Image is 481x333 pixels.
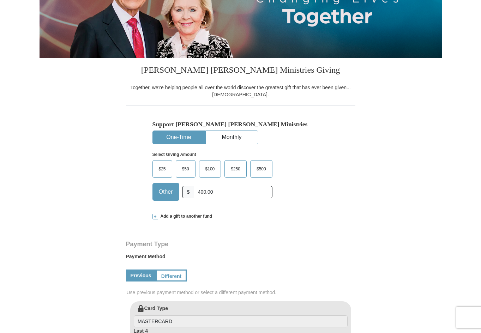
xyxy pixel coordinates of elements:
h3: [PERSON_NAME] [PERSON_NAME] Ministries Giving [126,58,355,84]
span: $ [182,186,194,198]
div: Together, we're helping people all over the world discover the greatest gift that has ever been g... [126,84,355,98]
span: Add a gift to another fund [158,213,212,219]
input: Other Amount [194,186,272,198]
a: Previous [126,270,156,281]
label: Payment Method [126,253,355,264]
span: $250 [227,164,244,174]
input: Card Type [134,315,348,327]
a: Different [156,270,187,281]
h5: Support [PERSON_NAME] [PERSON_NAME] Ministries [152,121,329,128]
span: $100 [202,164,218,174]
strong: Select Giving Amount [152,152,196,157]
button: One-Time [153,131,205,144]
span: $25 [155,164,169,174]
span: Use previous payment method or select a different payment method. [127,289,356,296]
span: $500 [253,164,270,174]
button: Monthly [206,131,258,144]
h4: Payment Type [126,241,355,247]
span: $50 [179,164,193,174]
label: Card Type [134,305,348,327]
span: Other [155,187,176,197]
